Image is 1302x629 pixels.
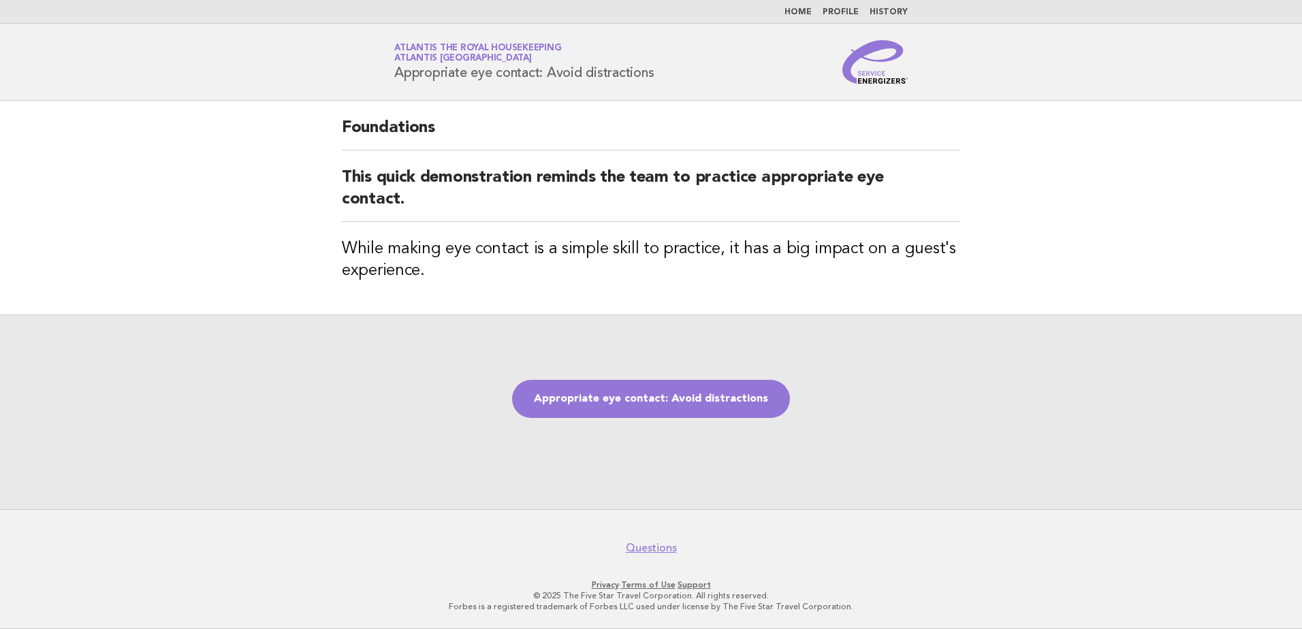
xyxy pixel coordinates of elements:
[870,8,908,16] a: History
[592,580,619,590] a: Privacy
[234,579,1068,590] p: · ·
[234,601,1068,612] p: Forbes is a registered trademark of Forbes LLC used under license by The Five Star Travel Corpora...
[842,40,908,84] img: Service Energizers
[342,167,960,222] h2: This quick demonstration reminds the team to practice appropriate eye contact.
[342,117,960,150] h2: Foundations
[823,8,859,16] a: Profile
[512,380,790,418] a: Appropriate eye contact: Avoid distractions
[342,238,960,282] h3: While making eye contact is a simple skill to practice, it has a big impact on a guest's experience.
[394,44,654,80] h1: Appropriate eye contact: Avoid distractions
[678,580,711,590] a: Support
[234,590,1068,601] p: © 2025 The Five Star Travel Corporation. All rights reserved.
[621,580,676,590] a: Terms of Use
[784,8,812,16] a: Home
[394,44,561,63] a: Atlantis the Royal HousekeepingAtlantis [GEOGRAPHIC_DATA]
[394,54,532,63] span: Atlantis [GEOGRAPHIC_DATA]
[626,541,677,555] a: Questions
